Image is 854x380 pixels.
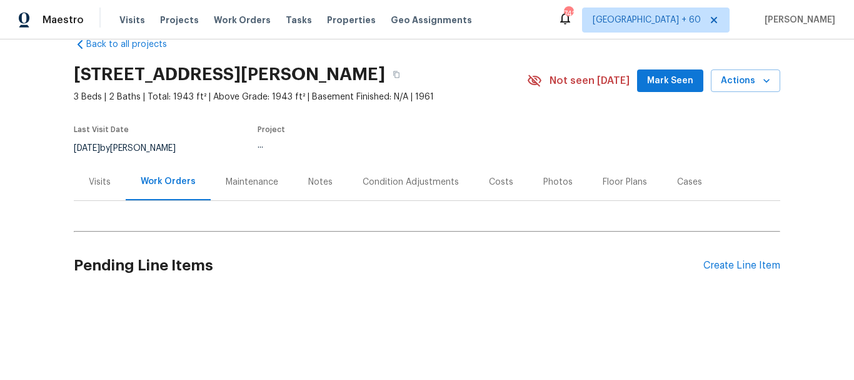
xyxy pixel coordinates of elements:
[258,126,285,133] span: Project
[74,237,703,295] h2: Pending Line Items
[74,141,191,156] div: by [PERSON_NAME]
[703,260,780,272] div: Create Line Item
[43,14,84,26] span: Maestro
[385,63,408,86] button: Copy Address
[711,69,780,93] button: Actions
[226,176,278,188] div: Maintenance
[363,176,459,188] div: Condition Adjustments
[677,176,702,188] div: Cases
[327,14,376,26] span: Properties
[160,14,199,26] span: Projects
[141,175,196,188] div: Work Orders
[74,68,385,81] h2: [STREET_ADDRESS][PERSON_NAME]
[603,176,647,188] div: Floor Plans
[74,144,100,153] span: [DATE]
[543,176,573,188] div: Photos
[308,176,333,188] div: Notes
[721,73,770,89] span: Actions
[119,14,145,26] span: Visits
[286,16,312,24] span: Tasks
[593,14,701,26] span: [GEOGRAPHIC_DATA] + 60
[647,73,693,89] span: Mark Seen
[258,141,498,150] div: ...
[564,8,573,20] div: 742
[74,126,129,133] span: Last Visit Date
[89,176,111,188] div: Visits
[214,14,271,26] span: Work Orders
[760,14,835,26] span: [PERSON_NAME]
[74,91,527,103] span: 3 Beds | 2 Baths | Total: 1943 ft² | Above Grade: 1943 ft² | Basement Finished: N/A | 1961
[550,74,630,87] span: Not seen [DATE]
[489,176,513,188] div: Costs
[391,14,472,26] span: Geo Assignments
[74,38,194,51] a: Back to all projects
[637,69,703,93] button: Mark Seen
